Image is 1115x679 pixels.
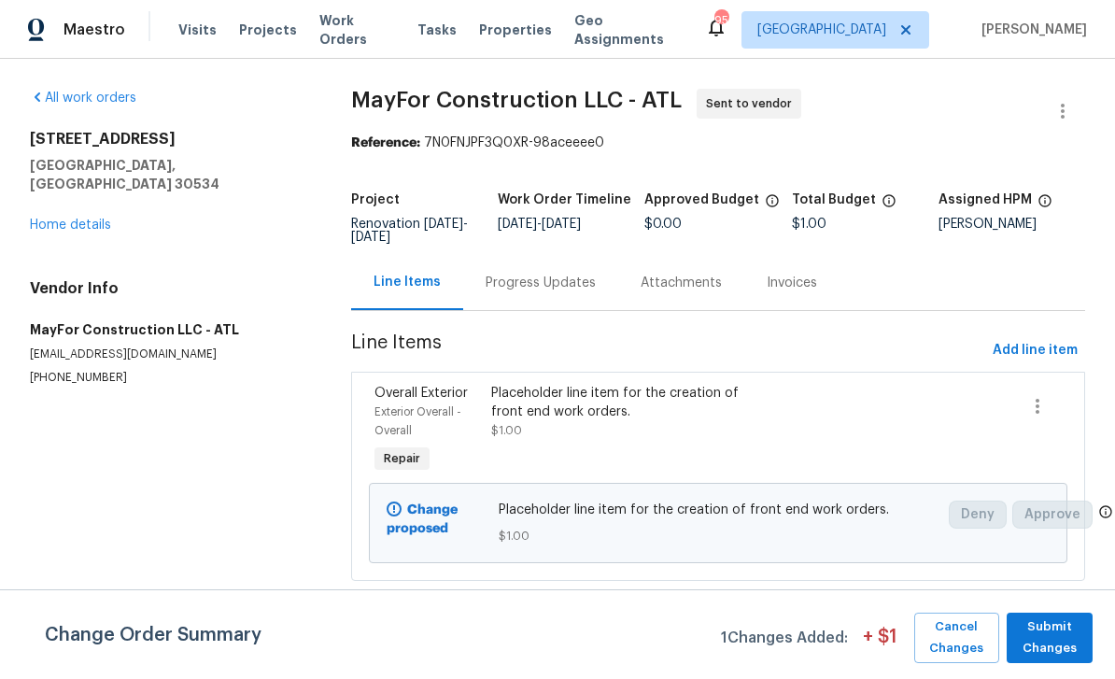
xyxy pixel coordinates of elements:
[644,193,759,206] h5: Approved Budget
[424,218,463,231] span: [DATE]
[417,23,457,36] span: Tasks
[64,21,125,39] span: Maestro
[351,136,420,149] b: Reference:
[1037,193,1052,218] span: The hpm assigned to this work order.
[1007,613,1093,663] button: Submit Changes
[863,628,897,663] span: + $ 1
[351,231,390,244] span: [DATE]
[1012,501,1093,529] button: Approve
[30,219,111,232] a: Home details
[574,11,683,49] span: Geo Assignments
[351,193,400,206] h5: Project
[985,333,1085,368] button: Add line item
[993,339,1078,362] span: Add line item
[1098,504,1113,524] span: Only a market manager or an area construction manager can approve
[45,613,261,663] span: Change Order Summary
[644,218,682,231] span: $0.00
[387,503,458,535] b: Change proposed
[792,218,826,231] span: $1.00
[641,274,722,292] div: Attachments
[499,501,937,519] span: Placeholder line item for the creation of front end work orders.
[498,218,537,231] span: [DATE]
[757,21,886,39] span: [GEOGRAPHIC_DATA]
[1016,616,1083,659] span: Submit Changes
[949,501,1007,529] button: Deny
[498,193,631,206] h5: Work Order Timeline
[974,21,1087,39] span: [PERSON_NAME]
[30,92,136,105] a: All work orders
[319,11,395,49] span: Work Orders
[374,387,468,400] span: Overall Exterior
[714,11,727,30] div: 95
[767,274,817,292] div: Invoices
[939,193,1032,206] h5: Assigned HPM
[30,279,306,298] h4: Vendor Info
[374,273,441,291] div: Line Items
[30,320,306,339] h5: MayFor Construction LLC - ATL
[882,193,896,218] span: The total cost of line items that have been proposed by Opendoor. This sum includes line items th...
[765,193,780,218] span: The total cost of line items that have been approved by both Opendoor and the Trade Partner. This...
[486,274,596,292] div: Progress Updates
[706,94,799,113] span: Sent to vendor
[30,156,306,193] h5: [GEOGRAPHIC_DATA], [GEOGRAPHIC_DATA] 30534
[499,527,937,545] span: $1.00
[30,370,306,386] p: [PHONE_NUMBER]
[491,384,771,421] div: Placeholder line item for the creation of front end work orders.
[374,406,461,436] span: Exterior Overall - Overall
[924,616,990,659] span: Cancel Changes
[491,425,522,436] span: $1.00
[721,620,848,663] span: 1 Changes Added:
[939,218,1085,231] div: [PERSON_NAME]
[479,21,552,39] span: Properties
[351,134,1085,152] div: 7N0FNJPF3Q0XR-98aceeee0
[351,218,468,244] span: -
[498,218,581,231] span: -
[30,347,306,362] p: [EMAIL_ADDRESS][DOMAIN_NAME]
[792,193,876,206] h5: Total Budget
[178,21,217,39] span: Visits
[239,21,297,39] span: Projects
[542,218,581,231] span: [DATE]
[351,218,468,244] span: Renovation
[914,613,999,663] button: Cancel Changes
[30,130,306,149] h2: [STREET_ADDRESS]
[376,449,428,468] span: Repair
[351,333,985,368] span: Line Items
[351,89,682,111] span: MayFor Construction LLC - ATL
